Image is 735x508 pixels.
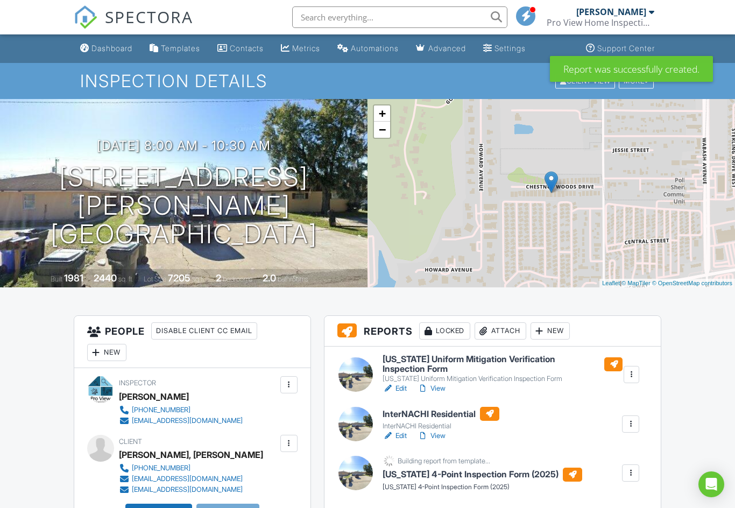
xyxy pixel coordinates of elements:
[531,322,570,340] div: New
[652,280,732,286] a: © OpenStreetMap contributors
[554,76,618,84] a: Client View
[97,138,271,153] h3: [DATE] 8:00 am - 10:30 am
[383,355,623,373] h6: [US_STATE] Uniform Mitigation Verification Inspection Form
[151,322,257,340] div: Disable Client CC Email
[576,6,646,17] div: [PERSON_NAME]
[383,407,499,431] a: InterNACHI Residential InterNACHI Residential
[119,474,255,484] a: [EMAIL_ADDRESS][DOMAIN_NAME]
[192,275,206,283] span: sq.ft.
[119,415,243,426] a: [EMAIL_ADDRESS][DOMAIN_NAME]
[132,475,243,483] div: [EMAIL_ADDRESS][DOMAIN_NAME]
[119,438,142,446] span: Client
[94,272,117,284] div: 2440
[479,39,530,59] a: Settings
[398,457,490,465] div: Building report from template...
[475,322,526,340] div: Attach
[351,44,399,53] div: Automations
[17,163,350,248] h1: [STREET_ADDRESS][PERSON_NAME] [GEOGRAPHIC_DATA]
[698,471,724,497] div: Open Intercom Messenger
[383,355,623,383] a: [US_STATE] Uniform Mitigation Verification Inspection Form [US_STATE] Uniform Mitigation Verifica...
[213,39,268,59] a: Contacts
[145,39,204,59] a: Templates
[168,272,190,284] div: 7205
[412,39,470,59] a: Advanced
[119,484,255,495] a: [EMAIL_ADDRESS][DOMAIN_NAME]
[74,5,97,29] img: The Best Home Inspection Software - Spectora
[119,405,243,415] a: [PHONE_NUMBER]
[278,275,308,283] span: bathrooms
[383,407,499,421] h6: InterNACHI Residential
[383,431,407,441] a: Edit
[383,375,623,383] div: [US_STATE] Uniform Mitigation Verification Inspection Form
[74,15,193,37] a: SPECTORA
[91,44,132,53] div: Dashboard
[132,406,190,414] div: [PHONE_NUMBER]
[383,454,396,468] img: loading-93afd81d04378562ca97960a6d0abf470c8f8241ccf6a1b4da771bf876922d1b.gif
[64,272,83,284] div: 1981
[418,383,446,394] a: View
[383,468,582,482] h6: [US_STATE] 4-Point Inspection Form (2025)
[74,316,310,368] h3: People
[333,39,403,59] a: Automations (Basic)
[216,272,221,284] div: 2
[223,275,252,283] span: bedrooms
[132,417,243,425] div: [EMAIL_ADDRESS][DOMAIN_NAME]
[230,44,264,53] div: Contacts
[132,485,243,494] div: [EMAIL_ADDRESS][DOMAIN_NAME]
[621,280,651,286] a: © MapTiler
[292,44,320,53] div: Metrics
[118,275,133,283] span: sq. ft.
[602,280,620,286] a: Leaflet
[383,383,407,394] a: Edit
[105,5,193,28] span: SPECTORA
[119,447,263,463] div: [PERSON_NAME], [PERSON_NAME]
[324,316,661,347] h3: Reports
[263,272,276,284] div: 2.0
[619,74,654,88] div: More
[374,105,390,122] a: Zoom in
[374,122,390,138] a: Zoom out
[119,379,156,387] span: Inspector
[132,464,190,472] div: [PHONE_NUMBER]
[161,44,200,53] div: Templates
[550,56,713,82] div: Report was successfully created.
[119,463,255,474] a: [PHONE_NUMBER]
[383,422,499,431] div: InterNACHI Residential
[119,389,189,405] div: [PERSON_NAME]
[428,44,466,53] div: Advanced
[292,6,507,28] input: Search everything...
[418,431,446,441] a: View
[419,322,470,340] div: Locked
[555,74,615,88] div: Client View
[51,275,62,283] span: Built
[494,44,526,53] div: Settings
[144,275,166,283] span: Lot Size
[277,39,324,59] a: Metrics
[547,17,654,28] div: Pro View Home Inspections LLC
[87,344,126,361] div: New
[76,39,137,59] a: Dashboard
[80,72,654,90] h1: Inspection Details
[383,483,582,492] div: [US_STATE] 4-Point Inspection Form (2025)
[599,279,735,288] div: |
[597,44,655,53] div: Support Center
[582,39,659,59] a: Support Center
